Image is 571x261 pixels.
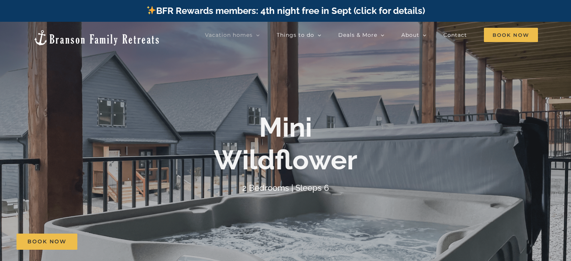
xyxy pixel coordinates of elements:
span: Contact [443,32,467,38]
a: Contact [443,27,467,42]
a: Deals & More [338,27,384,42]
nav: Main Menu [205,27,538,42]
span: Things to do [277,32,314,38]
img: Branson Family Retreats Logo [33,29,160,46]
span: Book Now [27,238,66,245]
img: ✨ [147,6,156,15]
a: BFR Rewards members: 4th night free in Sept (click for details) [146,5,425,16]
a: Vacation homes [205,27,260,42]
span: About [401,32,419,38]
a: About [401,27,426,42]
a: Book Now [17,234,77,250]
a: Things to do [277,27,321,42]
span: Deals & More [338,32,377,38]
span: Book Now [484,28,538,42]
h4: 2 Bedrooms | Sleeps 6 [242,183,329,193]
b: Mini Wildflower [214,112,357,176]
span: Vacation homes [205,32,253,38]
